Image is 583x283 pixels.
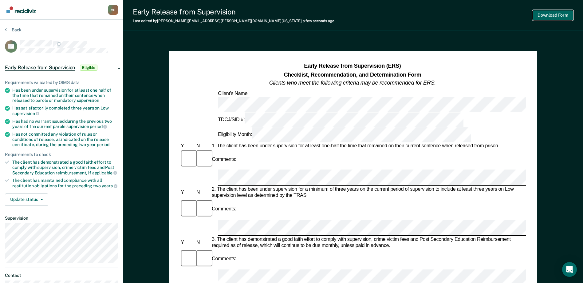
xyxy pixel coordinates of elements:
[5,65,75,71] span: Early Release from Supervision
[217,127,472,142] div: Eligibility Month:
[133,7,334,16] div: Early Release from Supervision
[12,160,118,175] div: The client has demonstrated a good faith effort to comply with supervision, crime victim fees and...
[217,112,465,127] div: TDCJ/SID #:
[211,237,526,249] div: 3. The client has demonstrated a good faith effort to comply with supervision, crime victim fees ...
[5,216,118,221] dt: Supervision
[211,256,238,262] div: Comments:
[102,183,117,188] span: years
[108,5,118,15] button: Profile dropdown button
[12,178,118,188] div: The client has maintained compliance with all restitution obligations for the preceding two
[562,262,577,277] div: Open Intercom Messenger
[12,111,39,116] span: supervision
[5,27,22,33] button: Back
[5,273,118,278] dt: Contact
[12,119,118,129] div: Has had no warrant issued during the previous two years of the current parole supervision
[5,80,118,85] div: Requirements validated by OIMS data
[90,124,107,129] span: period
[179,240,195,246] div: Y
[211,156,238,162] div: Comments:
[179,143,195,149] div: Y
[108,5,118,15] div: V G
[12,88,118,103] div: Has been under supervision for at least one half of the time that remained on their sentence when...
[269,80,436,86] em: Clients who meet the following criteria may be recommended for ERS.
[179,190,195,196] div: Y
[195,190,210,196] div: N
[133,19,334,23] div: Last edited by [PERSON_NAME][EMAIL_ADDRESS][PERSON_NAME][DOMAIN_NAME][US_STATE]
[5,152,118,157] div: Requirements to check
[12,106,118,116] div: Has satisfactorily completed three years on Low
[533,10,573,20] button: Download Form
[6,6,36,13] img: Recidiviz
[284,71,421,78] strong: Checklist, Recommendation, and Determination Form
[77,98,99,103] span: supervision
[304,63,401,69] strong: Early Release from Supervision (ERS)
[92,170,117,175] span: applicable
[303,19,334,23] span: a few seconds ago
[12,132,118,147] div: Has not committed any violation of rules or conditions of release, as indicated on the release ce...
[211,143,526,149] div: 1. The client has been under supervision for at least one-half the time that remained on their cu...
[195,240,210,246] div: N
[5,193,48,206] button: Update status
[80,65,97,71] span: Eligible
[195,143,210,149] div: N
[211,206,238,212] div: Comments:
[97,142,109,147] span: period
[211,187,526,199] div: 2. The client has been under supervision for a minimum of three years on the current period of su...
